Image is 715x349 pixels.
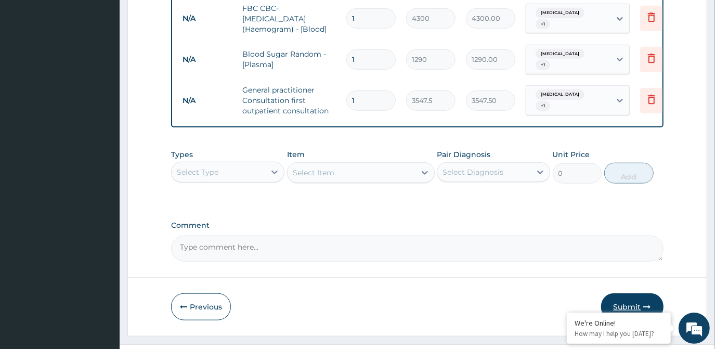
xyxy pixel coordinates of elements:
button: Previous [171,293,231,320]
textarea: Type your message and hit 'Enter' [5,236,198,272]
img: d_794563401_company_1708531726252_794563401 [19,52,42,78]
p: How may I help you today? [575,329,663,338]
label: Comment [171,221,663,230]
span: + 1 [536,60,550,70]
span: [MEDICAL_DATA] [536,49,584,59]
div: Minimize live chat window [171,5,196,30]
div: Chat with us now [54,58,175,72]
div: Select Type [177,167,218,177]
span: + 1 [536,19,550,30]
button: Submit [601,293,664,320]
span: [MEDICAL_DATA] [536,8,584,18]
label: Types [171,150,193,159]
div: We're Online! [575,318,663,328]
span: We're online! [60,107,144,212]
td: Blood Sugar Random - [Plasma] [237,44,341,75]
label: Unit Price [553,149,590,160]
td: N/A [177,9,237,28]
label: Item [287,149,305,160]
td: General practitioner Consultation first outpatient consultation [237,80,341,121]
label: Pair Diagnosis [437,149,490,160]
span: + 1 [536,101,550,111]
button: Add [604,163,654,184]
td: N/A [177,91,237,110]
span: [MEDICAL_DATA] [536,89,584,100]
td: N/A [177,50,237,69]
div: Select Diagnosis [443,167,503,177]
